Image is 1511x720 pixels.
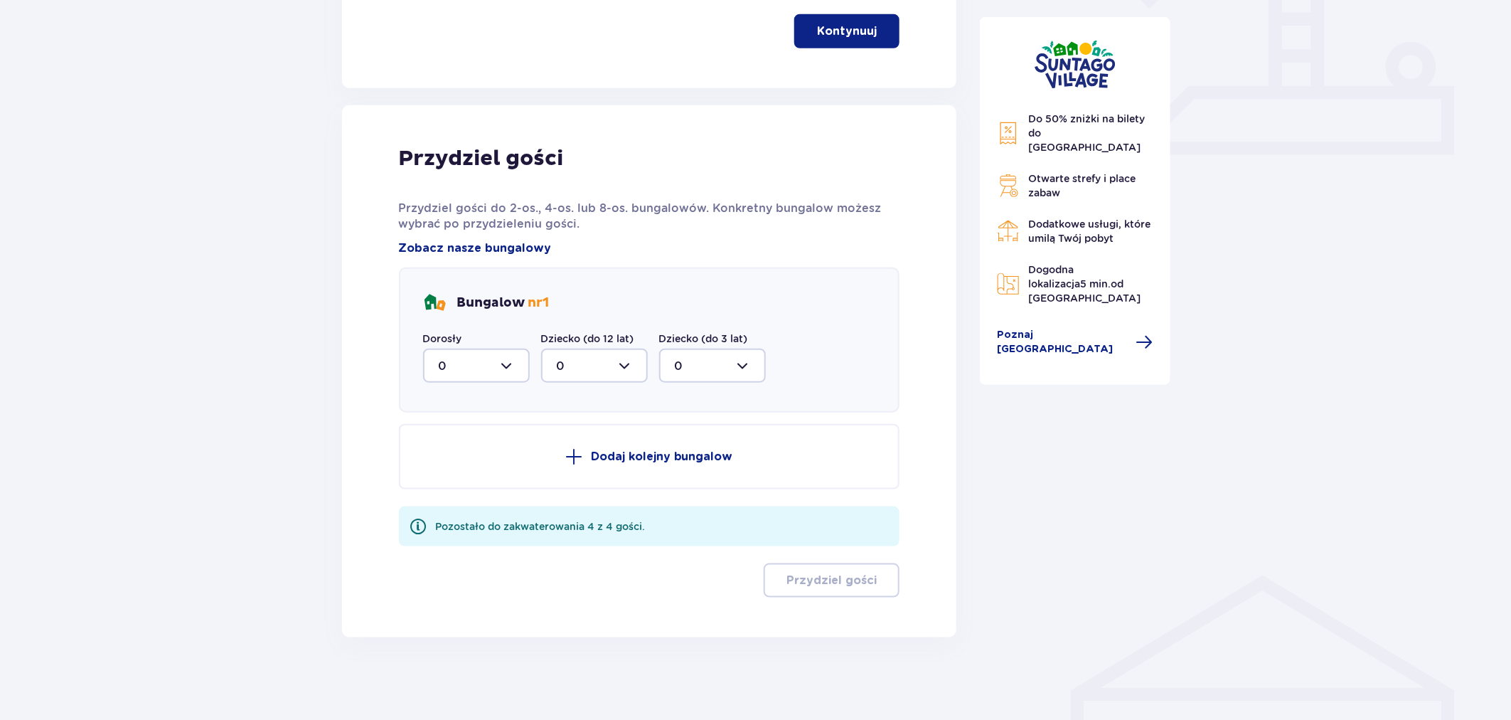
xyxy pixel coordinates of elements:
[997,174,1020,197] img: Grill Icon
[423,292,446,314] img: bungalows Icon
[399,145,564,172] p: Przydziel gości
[659,332,748,346] label: Dziecko (do 3 lat)
[794,14,899,48] button: Kontynuuj
[997,328,1128,356] span: Poznaj [GEOGRAPHIC_DATA]
[1035,40,1116,89] img: Suntago Village
[1080,278,1111,290] span: 5 min.
[764,563,899,598] button: Przydziel gości
[457,295,550,312] p: Bungalow
[423,332,462,346] label: Dorosły
[399,424,900,489] button: Dodaj kolejny bungalow
[1028,113,1145,153] span: Do 50% zniżki na bilety do [GEOGRAPHIC_DATA]
[997,122,1020,145] img: Discount Icon
[1028,264,1141,304] span: Dogodna lokalizacja od [GEOGRAPHIC_DATA]
[399,201,900,232] p: Przydziel gości do 2-os., 4-os. lub 8-os. bungalowów. Konkretny bungalow możesz wybrać po przydzi...
[817,23,877,39] p: Kontynuuj
[541,332,634,346] label: Dziecko (do 12 lat)
[591,449,733,465] p: Dodaj kolejny bungalow
[997,328,1153,356] a: Poznaj [GEOGRAPHIC_DATA]
[1028,218,1150,244] span: Dodatkowe usługi, które umilą Twój pobyt
[997,272,1020,295] img: Map Icon
[436,519,646,534] div: Pozostało do zakwaterowania 4 z 4 gości.
[997,220,1020,243] img: Restaurant Icon
[399,240,552,256] a: Zobacz nasze bungalowy
[1028,173,1136,198] span: Otwarte strefy i place zabaw
[786,573,877,588] p: Przydziel gości
[528,295,550,311] span: nr 1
